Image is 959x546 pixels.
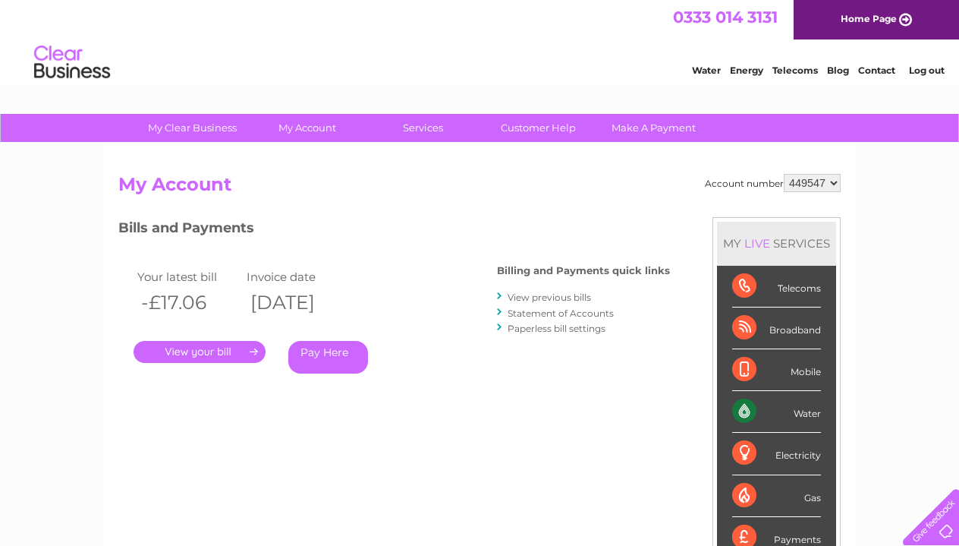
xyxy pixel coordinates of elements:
h2: My Account [118,174,841,203]
a: . [134,341,266,363]
div: Telecoms [732,266,821,308]
div: Account number [705,174,841,192]
a: Pay Here [288,341,368,374]
a: Make A Payment [591,114,716,142]
img: logo.png [33,39,111,86]
a: Services [360,114,486,142]
div: LIVE [741,236,773,251]
h4: Billing and Payments quick links [497,265,670,276]
a: Log out [909,65,945,76]
a: Customer Help [476,114,601,142]
a: Contact [858,65,895,76]
a: Water [692,65,721,76]
div: Water [732,391,821,433]
div: Mobile [732,349,821,391]
td: Invoice date [243,267,352,287]
a: My Clear Business [130,114,255,142]
a: Blog [827,65,849,76]
th: -£17.06 [134,287,243,318]
a: Statement of Accounts [508,308,614,319]
a: Energy [730,65,763,76]
a: My Account [245,114,370,142]
div: Electricity [732,433,821,475]
a: View previous bills [508,292,591,303]
a: Telecoms [772,65,818,76]
h3: Bills and Payments [118,217,670,244]
div: Broadband [732,308,821,349]
div: Gas [732,475,821,517]
div: MY SERVICES [717,222,836,265]
a: Paperless bill settings [508,323,605,334]
th: [DATE] [243,287,352,318]
td: Your latest bill [134,267,243,287]
a: 0333 014 3131 [673,8,778,27]
div: Clear Business is a trading name of Verastar Limited (registered in [GEOGRAPHIC_DATA] No. 3667643... [122,8,839,74]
